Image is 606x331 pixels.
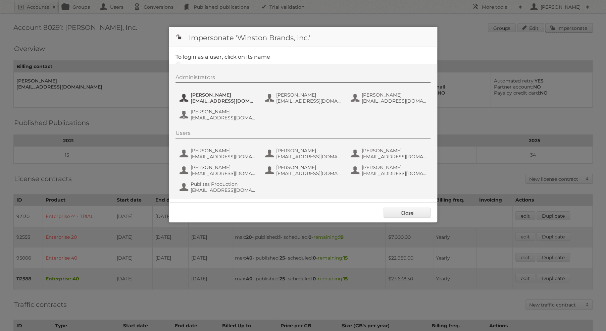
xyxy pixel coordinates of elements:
[179,108,258,121] button: [PERSON_NAME] [EMAIL_ADDRESS][DOMAIN_NAME]
[362,92,427,98] span: [PERSON_NAME]
[276,148,341,154] span: [PERSON_NAME]
[384,208,431,218] a: Close
[362,154,427,160] span: [EMAIL_ADDRESS][DOMAIN_NAME]
[179,147,258,160] button: [PERSON_NAME] [EMAIL_ADDRESS][DOMAIN_NAME]
[191,187,256,193] span: [EMAIL_ADDRESS][DOMAIN_NAME]
[191,109,256,115] span: [PERSON_NAME]
[191,98,256,104] span: [EMAIL_ADDRESS][DOMAIN_NAME]
[191,154,256,160] span: [EMAIL_ADDRESS][DOMAIN_NAME]
[362,98,427,104] span: [EMAIL_ADDRESS][DOMAIN_NAME]
[276,164,341,170] span: [PERSON_NAME]
[191,92,256,98] span: [PERSON_NAME]
[362,148,427,154] span: [PERSON_NAME]
[191,170,256,176] span: [EMAIL_ADDRESS][DOMAIN_NAME]
[350,91,429,105] button: [PERSON_NAME] [EMAIL_ADDRESS][DOMAIN_NAME]
[264,164,343,177] button: [PERSON_NAME] [EMAIL_ADDRESS][DOMAIN_NAME]
[169,27,437,47] h1: Impersonate 'Winston Brands, Inc.'
[350,147,429,160] button: [PERSON_NAME] [EMAIL_ADDRESS][DOMAIN_NAME]
[362,170,427,176] span: [EMAIL_ADDRESS][DOMAIN_NAME]
[191,164,256,170] span: [PERSON_NAME]
[191,115,256,121] span: [EMAIL_ADDRESS][DOMAIN_NAME]
[264,91,343,105] button: [PERSON_NAME] [EMAIL_ADDRESS][DOMAIN_NAME]
[362,164,427,170] span: [PERSON_NAME]
[276,154,341,160] span: [EMAIL_ADDRESS][DOMAIN_NAME]
[264,147,343,160] button: [PERSON_NAME] [EMAIL_ADDRESS][DOMAIN_NAME]
[276,92,341,98] span: [PERSON_NAME]
[276,98,341,104] span: [EMAIL_ADDRESS][DOMAIN_NAME]
[276,170,341,176] span: [EMAIL_ADDRESS][DOMAIN_NAME]
[191,181,256,187] span: Publitas Production
[179,91,258,105] button: [PERSON_NAME] [EMAIL_ADDRESS][DOMAIN_NAME]
[175,54,270,60] legend: To login as a user, click on its name
[175,130,431,139] div: Users
[350,164,429,177] button: [PERSON_NAME] [EMAIL_ADDRESS][DOMAIN_NAME]
[179,180,258,194] button: Publitas Production [EMAIL_ADDRESS][DOMAIN_NAME]
[175,74,431,83] div: Administrators
[179,164,258,177] button: [PERSON_NAME] [EMAIL_ADDRESS][DOMAIN_NAME]
[191,148,256,154] span: [PERSON_NAME]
